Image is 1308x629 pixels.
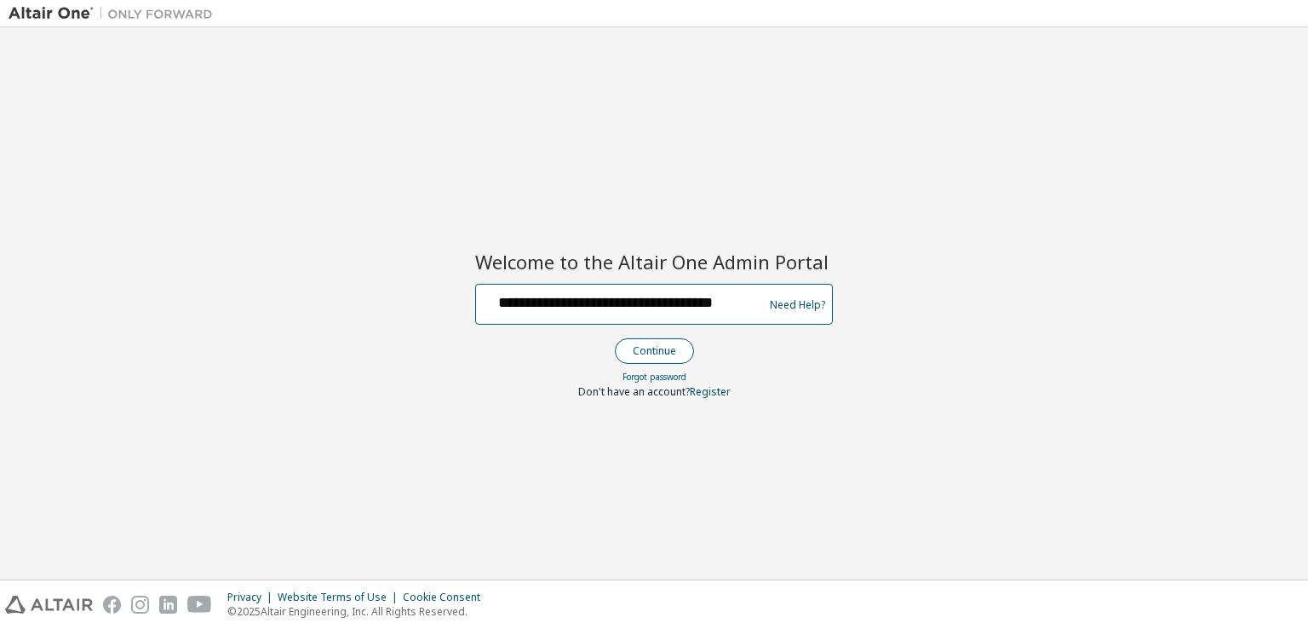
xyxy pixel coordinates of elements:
[690,384,731,399] a: Register
[9,5,221,22] img: Altair One
[770,304,825,305] a: Need Help?
[5,596,93,614] img: altair_logo.svg
[227,591,278,604] div: Privacy
[475,250,833,274] h2: Welcome to the Altair One Admin Portal
[403,591,490,604] div: Cookie Consent
[622,371,686,383] a: Forgot password
[227,604,490,619] p: © 2025 Altair Engineering, Inc. All Rights Reserved.
[278,591,403,604] div: Website Terms of Use
[578,384,690,399] span: Don't have an account?
[159,596,177,614] img: linkedin.svg
[131,596,149,614] img: instagram.svg
[103,596,121,614] img: facebook.svg
[615,338,694,364] button: Continue
[187,596,212,614] img: youtube.svg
